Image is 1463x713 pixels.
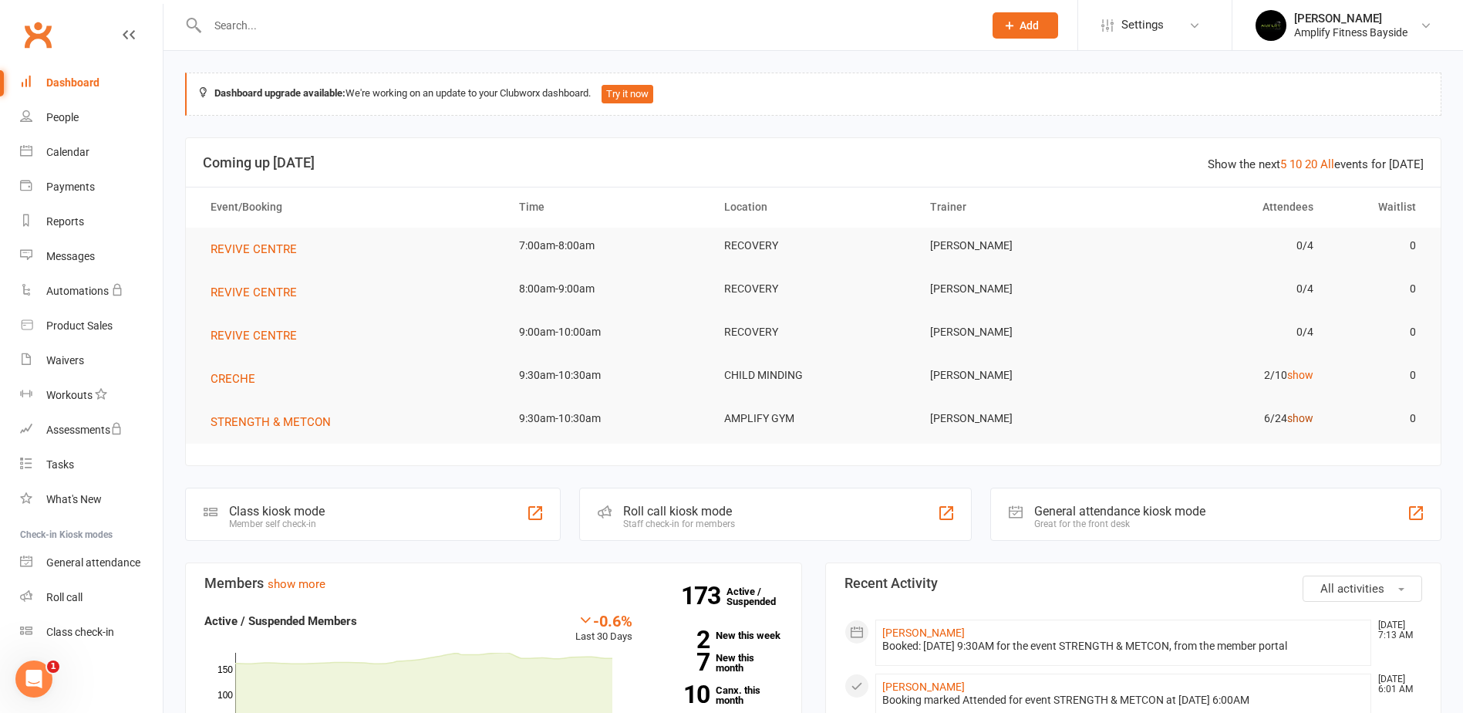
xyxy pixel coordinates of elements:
[1294,12,1407,25] div: [PERSON_NAME]
[46,424,123,436] div: Assessments
[1121,271,1326,307] td: 0/4
[1327,357,1430,394] td: 0
[726,575,794,618] a: 173Active / Suspended
[20,615,163,650] a: Class kiosk mode
[211,370,266,388] button: CRECHE
[204,614,357,628] strong: Active / Suspended Members
[20,239,163,274] a: Messages
[1327,188,1430,227] th: Waitlist
[46,250,95,262] div: Messages
[882,681,965,693] a: [PERSON_NAME]
[46,354,84,367] div: Waivers
[211,372,255,386] span: CRECHE
[1327,228,1430,264] td: 0
[229,519,325,529] div: Member self check-in
[46,285,109,297] div: Automations
[1370,674,1421,694] time: [DATE] 6:01 AM
[575,612,632,645] div: Last 30 Days
[211,415,331,429] span: STRENGTH & METCON
[916,314,1121,350] td: [PERSON_NAME]
[656,630,783,640] a: 2New this week
[46,181,95,193] div: Payments
[204,576,783,591] h3: Members
[1327,400,1430,437] td: 0
[1121,314,1326,350] td: 0/4
[656,683,710,706] strong: 10
[1320,157,1334,171] a: All
[46,458,74,471] div: Tasks
[916,188,1121,227] th: Trainer
[46,389,93,401] div: Workouts
[916,400,1121,437] td: [PERSON_NAME]
[1370,620,1421,640] time: [DATE] 7:13 AM
[20,170,163,204] a: Payments
[505,228,710,264] td: 7:00am-8:00am
[505,188,710,227] th: Time
[623,504,735,519] div: Roll call kiosk mode
[656,685,783,705] a: 10Canx. this month
[20,100,163,135] a: People
[20,309,163,343] a: Product Sales
[882,694,1365,707] div: Booking marked Attended for event STRENGTH & METCON at [DATE] 6:00AM
[1121,357,1326,394] td: 2/10
[916,271,1121,307] td: [PERSON_NAME]
[20,448,163,482] a: Tasks
[20,343,163,378] a: Waivers
[46,146,89,158] div: Calendar
[1034,504,1205,519] div: General attendance kiosk mode
[1034,519,1205,529] div: Great for the front desk
[20,378,163,413] a: Workouts
[1287,412,1313,424] a: show
[15,661,52,698] iframe: Intercom live chat
[197,188,505,227] th: Event/Booking
[203,15,973,36] input: Search...
[46,493,102,505] div: What's New
[211,240,308,259] button: REVIVE CENTRE
[46,556,140,569] div: General attendance
[211,283,308,302] button: REVIVE CENTRE
[1305,157,1317,171] a: 20
[1121,228,1326,264] td: 0/4
[211,329,297,343] span: REVIVE CENTRE
[211,242,297,256] span: REVIVE CENTRE
[1121,400,1326,437] td: 6/24
[1320,582,1384,596] span: All activities
[656,650,710,674] strong: 7
[1208,155,1424,174] div: Show the next events for [DATE]
[46,215,84,228] div: Reports
[710,400,915,437] td: AMPLIFY GYM
[19,15,57,54] a: Clubworx
[20,580,163,615] a: Roll call
[229,504,325,519] div: Class kiosk mode
[916,228,1121,264] td: [PERSON_NAME]
[1327,314,1430,350] td: 0
[20,413,163,448] a: Assessments
[575,612,632,629] div: -0.6%
[1303,576,1422,602] button: All activities
[46,319,113,332] div: Product Sales
[710,228,915,264] td: RECOVERY
[203,155,1424,171] h3: Coming up [DATE]
[656,628,710,651] strong: 2
[710,357,915,394] td: CHILD MINDING
[623,519,735,529] div: Staff check-in for members
[1256,10,1286,41] img: thumb_image1596355059.png
[1289,157,1302,171] a: 10
[46,591,83,603] div: Roll call
[1287,369,1313,381] a: show
[710,314,915,350] td: RECOVERY
[1280,157,1286,171] a: 5
[46,111,79,123] div: People
[916,357,1121,394] td: [PERSON_NAME]
[20,546,163,580] a: General attendance kiosk mode
[20,135,163,170] a: Calendar
[1020,19,1039,32] span: Add
[1121,8,1164,42] span: Settings
[505,271,710,307] td: 8:00am-9:00am
[882,627,965,639] a: [PERSON_NAME]
[268,577,325,591] a: show more
[211,286,297,299] span: REVIVE CENTRE
[710,271,915,307] td: RECOVERY
[20,482,163,517] a: What's New
[505,314,710,350] td: 9:00am-10:00am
